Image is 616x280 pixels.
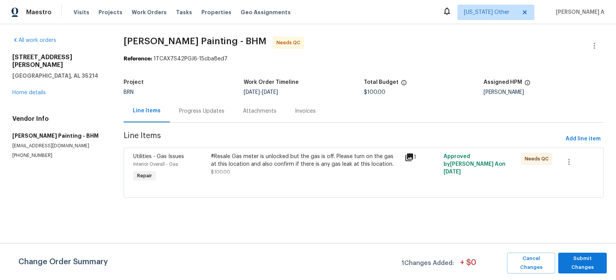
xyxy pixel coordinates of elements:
[12,152,105,159] p: [PHONE_NUMBER]
[244,80,299,85] h5: Work Order Timeline
[12,38,56,43] a: All work orders
[12,53,105,69] h2: [STREET_ADDRESS][PERSON_NAME]
[444,154,506,175] span: Approved by [PERSON_NAME] A on
[276,39,303,47] span: Needs QC
[405,153,439,162] div: 1
[243,107,276,115] div: Attachments
[179,107,224,115] div: Progress Updates
[241,8,291,16] span: Geo Assignments
[444,169,461,175] span: [DATE]
[553,8,604,16] span: [PERSON_NAME] A
[124,37,266,46] span: [PERSON_NAME] Painting - BHM
[12,72,105,80] h5: [GEOGRAPHIC_DATA], AL 35214
[524,80,531,90] span: The hpm assigned to this work order.
[201,8,231,16] span: Properties
[484,80,522,85] h5: Assigned HPM
[124,56,152,62] b: Reference:
[244,90,278,95] span: -
[133,107,161,115] div: Line Items
[12,132,105,140] h5: [PERSON_NAME] Painting - BHM
[124,132,562,146] span: Line Items
[26,8,52,16] span: Maestro
[244,90,260,95] span: [DATE]
[464,8,517,16] span: [US_STATE] Other
[262,90,278,95] span: [DATE]
[364,90,385,95] span: $100.00
[133,154,184,159] span: Utilities - Gas Issues
[132,8,167,16] span: Work Orders
[74,8,89,16] span: Visits
[12,90,46,95] a: Home details
[525,155,552,163] span: Needs QC
[401,80,407,90] span: The total cost of line items that have been proposed by Opendoor. This sum includes line items th...
[124,80,144,85] h5: Project
[176,10,192,15] span: Tasks
[295,107,316,115] div: Invoices
[364,80,398,85] h5: Total Budget
[566,134,601,144] span: Add line item
[134,172,155,180] span: Repair
[12,143,105,149] p: [EMAIL_ADDRESS][DOMAIN_NAME]
[12,115,105,123] h4: Vendor Info
[133,162,178,167] span: Interior Overall - Gas
[99,8,122,16] span: Projects
[484,90,604,95] div: [PERSON_NAME]
[211,170,230,174] span: $100.00
[124,90,134,95] span: BRN
[211,153,400,168] div: #Resale Gas meter is unlocked but the gas is off. Please turn on the gas at this location and als...
[124,55,604,63] div: 1TCAX7S42PGJ6-15cba8ed7
[562,132,604,146] button: Add line item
